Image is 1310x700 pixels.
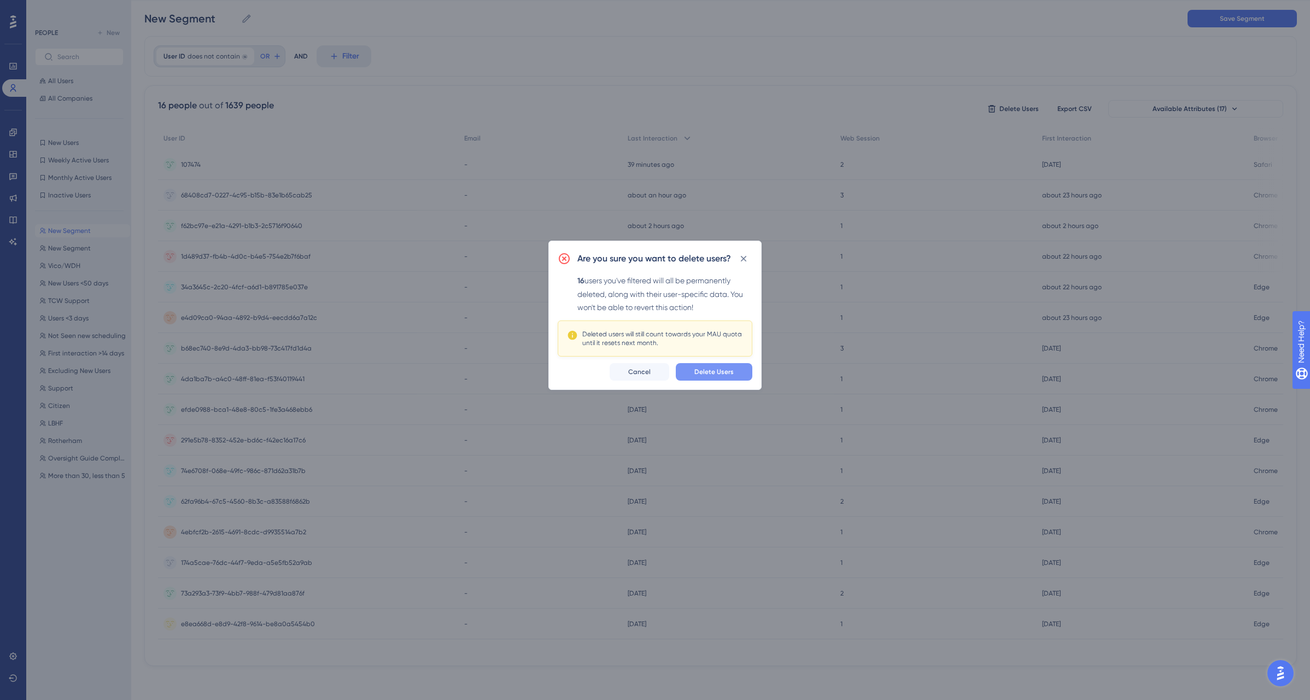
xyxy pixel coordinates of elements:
[694,367,734,376] span: Delete Users
[1264,657,1297,690] iframe: UserGuiding AI Assistant Launcher
[26,3,68,16] span: Need Help?
[628,367,651,376] span: Cancel
[577,252,731,265] h2: Are you sure you want to delete users?
[582,330,743,347] div: Deleted users will still count towards your MAU quota until it resets next month.
[577,276,584,285] span: 16
[577,274,752,314] div: users you've filtered will all be permanently deleted, along with their user-specific data. You w...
